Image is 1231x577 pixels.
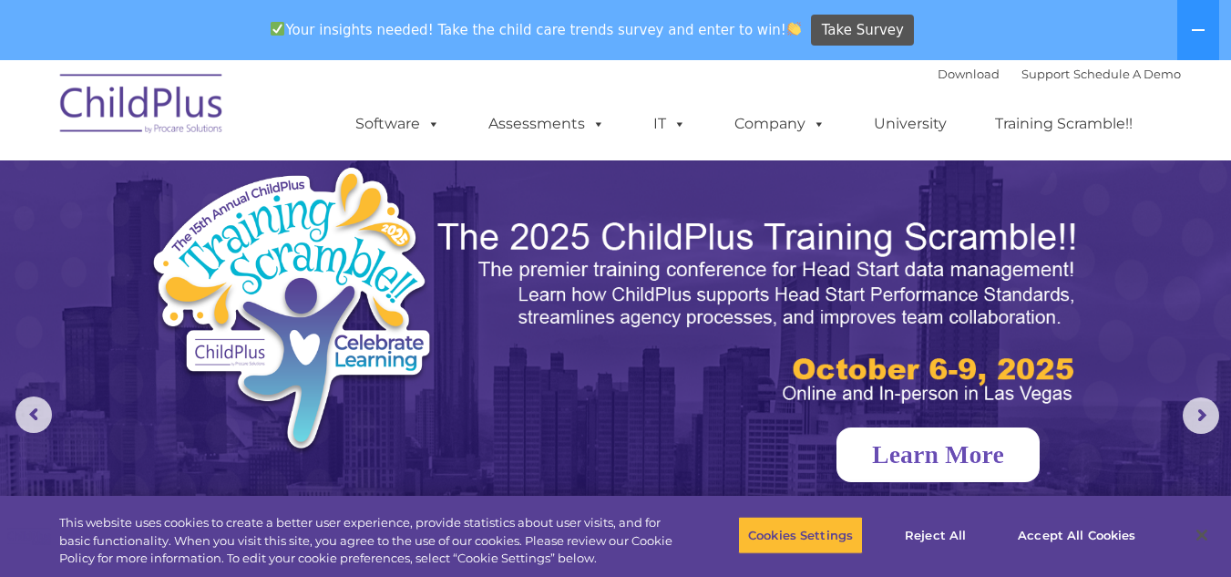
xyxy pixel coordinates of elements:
[938,67,1000,81] a: Download
[738,516,863,554] button: Cookies Settings
[878,516,992,554] button: Reject All
[836,428,1040,482] a: Learn More
[1182,515,1222,555] button: Close
[51,61,233,152] img: ChildPlus by Procare Solutions
[1073,67,1181,81] a: Schedule A Demo
[856,106,965,142] a: University
[787,22,801,36] img: 👏
[263,12,809,47] span: Your insights needed! Take the child care trends survey and enter to win!
[1021,67,1070,81] a: Support
[716,106,844,142] a: Company
[635,106,704,142] a: IT
[337,106,458,142] a: Software
[811,15,914,46] a: Take Survey
[470,106,623,142] a: Assessments
[1008,516,1145,554] button: Accept All Cookies
[271,22,284,36] img: ✅
[977,106,1151,142] a: Training Scramble!!
[59,514,677,568] div: This website uses cookies to create a better user experience, provide statistics about user visit...
[822,15,904,46] span: Take Survey
[938,67,1181,81] font: |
